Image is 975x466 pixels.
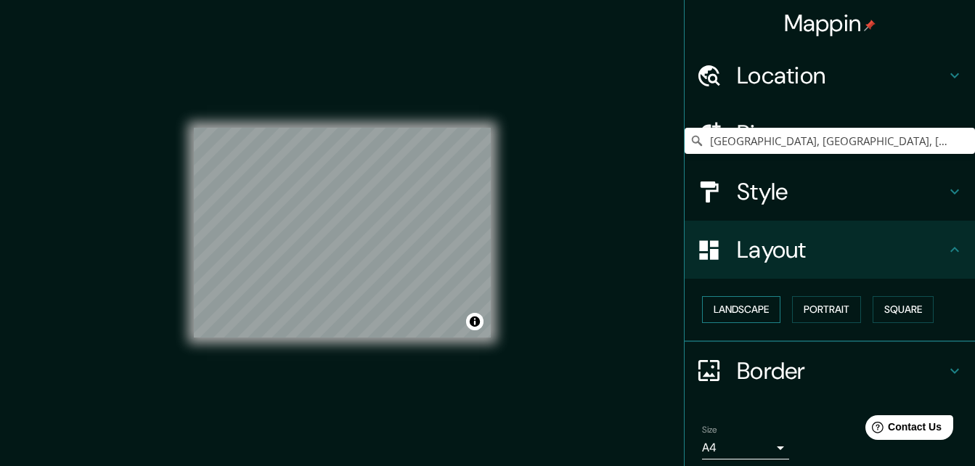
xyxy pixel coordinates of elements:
button: Portrait [792,296,861,323]
iframe: Help widget launcher [846,409,959,450]
button: Toggle attribution [466,313,484,330]
h4: Pins [737,119,946,148]
div: Layout [685,221,975,279]
h4: Border [737,356,946,385]
input: Pick your city or area [685,128,975,154]
label: Size [702,423,717,436]
h4: Mappin [784,9,876,38]
div: Location [685,46,975,105]
button: Square [873,296,934,323]
h4: Location [737,61,946,90]
div: A4 [702,436,789,459]
canvas: Map [194,128,491,338]
h4: Layout [737,235,946,264]
div: Style [685,163,975,221]
img: pin-icon.png [864,20,876,31]
button: Landscape [702,296,780,323]
h4: Style [737,177,946,206]
div: Pins [685,105,975,163]
div: Border [685,342,975,400]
